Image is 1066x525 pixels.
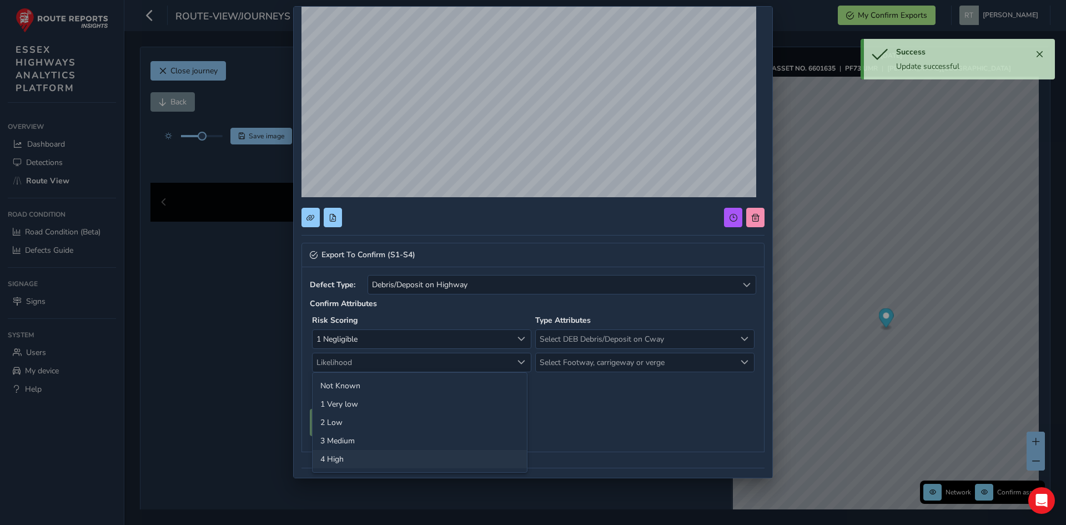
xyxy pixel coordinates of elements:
[536,330,736,348] span: Select DEB Debris/Deposit on Cway
[737,276,756,294] div: Select a type
[301,243,765,267] a: Collapse
[896,47,926,57] span: Success
[736,330,754,348] div: Select DEB Debris/Deposit on Cway
[301,267,765,452] div: Collapse
[312,315,358,326] strong: Risk Scoring
[1028,487,1055,514] div: Open Intercom Messenger
[313,413,527,432] li: 2 Low
[313,432,527,450] li: 3 Medium
[1032,47,1047,62] button: Close
[321,251,415,259] span: Export To Confirm (S1-S4)
[313,353,512,372] span: Likelihood
[736,353,754,372] div: Select Footway, carrigeway or verge
[535,315,591,326] strong: Type Attributes
[536,353,736,372] span: Select Footway, carrigeway or verge
[313,395,527,413] li: 1 Very low
[310,279,364,290] strong: Defect Type:
[313,450,527,468] li: 4 High
[896,61,1032,72] div: Update successful
[368,276,737,294] span: Debris/Deposit on Highway
[512,353,531,372] div: Likelihood
[512,330,531,348] div: Consequence
[313,377,527,395] li: Not Known
[313,330,512,348] span: 1 Negligible
[310,298,377,309] strong: Confirm Attributes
